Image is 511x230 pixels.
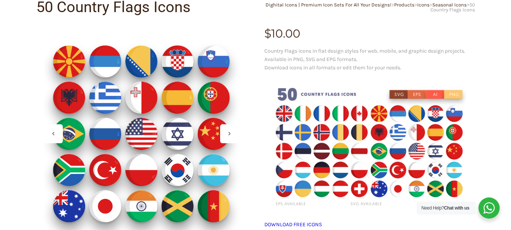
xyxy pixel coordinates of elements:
strong: Chat with us [444,205,469,211]
a: Dighital Icons | Premium Icon Sets For All Your Designs! [266,2,391,8]
img: Country Flags icons png/svg/eps [264,77,475,218]
span: 50 Country Flags Icons [430,2,475,13]
div: > > > > [256,2,475,12]
span: Need Help? [421,205,469,211]
a: DOWNLOAD FREE ICONS [264,221,322,228]
a: Icons [417,2,430,8]
a: Products [394,2,415,8]
bdi: 10.00 [264,27,300,41]
a: Seasonal Icons [432,2,467,8]
p: Country Flags icons in flat design styles for web, mobile, and graphic design projects. Available... [264,47,475,72]
span: $ [264,27,271,41]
